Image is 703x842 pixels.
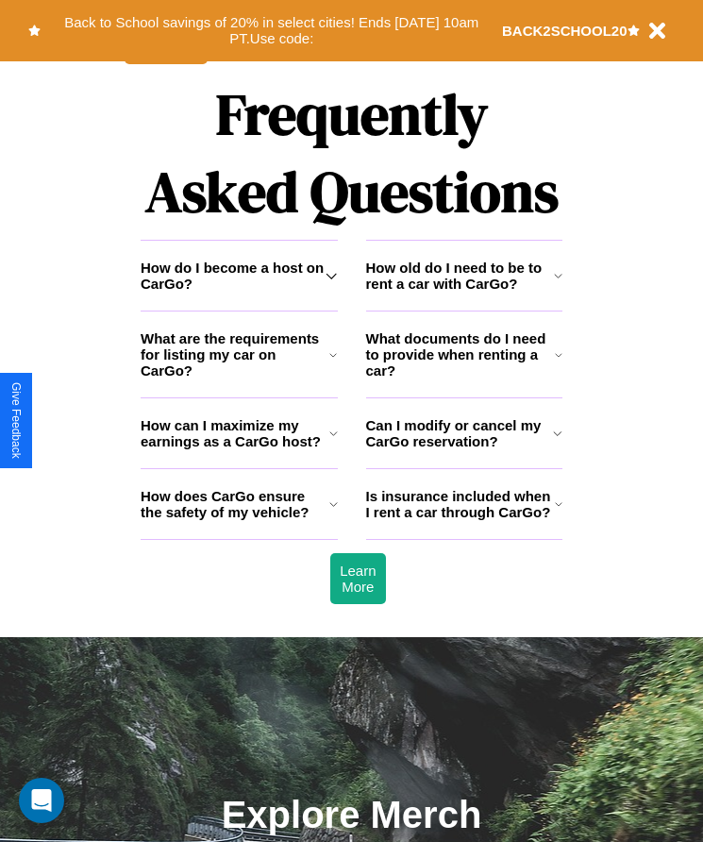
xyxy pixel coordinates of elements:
[141,488,329,520] h3: How does CarGo ensure the safety of my vehicle?
[141,417,329,449] h3: How can I maximize my earnings as a CarGo host?
[9,382,23,459] div: Give Feedback
[366,488,555,520] h3: Is insurance included when I rent a car through CarGo?
[19,778,64,823] div: Open Intercom Messenger
[41,9,502,52] button: Back to School savings of 20% in select cities! Ends [DATE] 10am PT.Use code:
[141,66,562,240] h1: Frequently Asked Questions
[141,260,326,292] h3: How do I become a host on CarGo?
[330,553,385,604] button: Learn More
[502,23,628,39] b: BACK2SCHOOL20
[366,260,554,292] h3: How old do I need to be to rent a car with CarGo?
[366,330,556,379] h3: What documents do I need to provide when renting a car?
[366,417,554,449] h3: Can I modify or cancel my CarGo reservation?
[141,330,329,379] h3: What are the requirements for listing my car on CarGo?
